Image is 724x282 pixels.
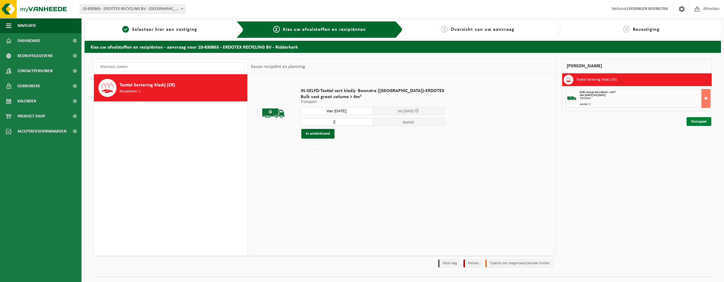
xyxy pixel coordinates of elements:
button: In winkelmand [301,129,335,139]
li: Holiday [463,259,482,268]
span: 4 [623,26,630,33]
h3: Textiel Sortering Kledij (CR) [576,75,617,85]
span: Bedrijfsgegevens [18,48,53,63]
strong: LEVERINGEN BOONSTRA [625,7,668,11]
div: Aantal: 2 [580,103,710,106]
span: Bevestiging [633,27,660,32]
span: Contactpersonen [18,63,53,79]
span: Overzicht van uw aanvraag [451,27,514,32]
h2: Kies uw afvalstoffen en recipiënten - aanvraag voor 10-830863 - ERDOTEX RECYCLING BV - Ridderkerk [85,41,721,53]
div: Keuze recipiënt en planning [248,59,308,74]
div: Transport [580,97,710,100]
span: tot [DATE] [398,109,414,113]
div: [PERSON_NAME] [562,59,712,73]
a: 1Selecteer hier een vestiging [88,26,232,33]
strong: Van [DATE] tot [DATE] [580,94,606,97]
span: Aantal [373,118,444,126]
span: Dashboard [18,33,40,48]
span: Selecteer hier een vestiging [132,27,197,32]
span: IN-SELFD-Textiel sort kledij- Boonstra ([GEOGRAPHIC_DATA])-ERDOTEX [301,88,444,94]
a: Doorgaan [687,117,711,126]
span: 10-830863 - ERDOTEX RECYCLING BV - Ridderkerk [80,5,185,13]
span: Textiel Sortering Kledij (CR) [120,82,175,89]
input: Materiaal zoeken [97,62,245,71]
p: Transport [301,100,444,104]
span: Bulk vast groot volume > 6m³ [580,91,615,94]
span: Bulk vast groot volume > 6m³ [301,94,444,100]
span: Product Shop [18,109,45,124]
li: Vaste dag [438,259,460,268]
span: 1 [122,26,129,33]
span: 3 [441,26,448,33]
span: Gebruikers [18,79,40,94]
li: Tijdelijk niet toegestaan/période limitée [485,259,553,268]
span: 10-830863 - ERDOTEX RECYCLING BV - Ridderkerk [80,5,185,14]
span: Kalender [18,94,36,109]
button: Textiel Sortering Kledij (CR) Recipiënten: 1 [94,74,248,101]
span: 2 [273,26,280,33]
input: Selecteer datum [301,107,373,115]
span: Navigatie [18,18,36,33]
span: Kies uw afvalstoffen en recipiënten [283,27,366,32]
span: Acceptatievoorwaarden [18,124,66,139]
span: Recipiënten: 1 [120,89,141,95]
